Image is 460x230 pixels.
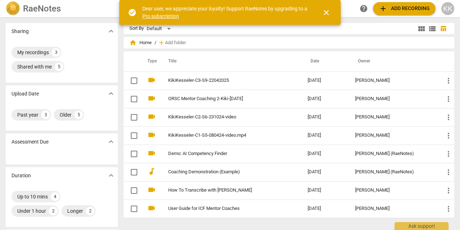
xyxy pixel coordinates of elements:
div: Past year [17,111,38,118]
span: add [158,39,165,46]
div: [PERSON_NAME] [355,114,433,120]
div: 5 [55,62,63,71]
span: videocam [147,204,156,212]
td: [DATE] [302,145,349,163]
button: Table view [438,23,448,34]
td: [DATE] [302,181,349,200]
span: videocam [147,76,156,84]
button: Upload [373,2,436,15]
div: [PERSON_NAME] [355,188,433,193]
span: more_vert [444,95,453,103]
a: KikiKesseler-C1-S5-080424-video.mp4 [168,133,282,138]
span: expand_more [107,137,115,146]
a: How To Transcribe with [PERSON_NAME] [168,188,282,193]
button: Close [318,4,335,21]
a: User Guide for ICF Mentor Coaches [168,206,282,211]
span: add [379,4,387,13]
div: Default [147,23,173,34]
div: 4 [51,192,59,201]
span: Add folder [165,40,186,46]
span: view_list [428,24,437,33]
span: videocam [147,94,156,103]
span: check_circle [128,8,137,17]
p: Upload Date [11,90,39,98]
div: [PERSON_NAME] [355,96,433,102]
span: videocam [147,149,156,158]
a: ORSC Mentor Coaching 2-Kiki-[DATE] [168,96,282,102]
p: Assessment Due [11,138,49,146]
td: [DATE] [302,90,349,108]
span: more_vert [444,186,453,195]
th: Owner [349,51,438,71]
span: home [129,39,137,46]
span: view_module [417,24,426,33]
div: 2 [86,207,95,215]
a: KikiKesseler-C2-S6-231024-video [168,114,282,120]
span: expand_more [107,89,115,98]
span: more_vert [444,150,453,158]
div: 5 [74,111,83,119]
div: Under 1 hour [17,207,46,215]
a: LogoRaeNotes [6,1,116,16]
th: Date [302,51,349,71]
td: [DATE] [302,126,349,145]
div: [PERSON_NAME] [355,78,433,83]
span: videocam [147,112,156,121]
button: Show more [106,136,116,147]
h2: RaeNotes [23,4,61,14]
span: more_vert [444,168,453,177]
div: Shared with me [17,63,52,70]
td: [DATE] [302,108,349,126]
button: Tile view [416,23,427,34]
div: Dear user, we appreciate your loyalty! Support RaeNotes by upgrading to a [142,5,309,20]
button: Show more [106,26,116,37]
span: close [322,8,331,17]
span: videocam [147,131,156,139]
div: 3 [41,111,50,119]
div: [PERSON_NAME] [355,206,433,211]
div: Ask support [395,222,448,230]
th: Title [160,51,302,71]
td: [DATE] [302,71,349,90]
div: 2 [49,207,57,215]
span: more_vert [444,113,453,122]
p: Duration [11,172,31,179]
span: / [155,40,156,46]
a: Pro subscription [142,13,179,19]
td: [DATE] [302,200,349,218]
span: Home [129,39,152,46]
button: Show more [106,88,116,99]
div: 3 [52,48,60,57]
span: audiotrack [147,167,156,176]
div: Sort By [129,26,144,31]
div: [PERSON_NAME] [355,133,433,138]
a: Coaching Demonstration (Example) [168,169,282,175]
span: more_vert [444,131,453,140]
a: Demo: AI Competency Finder [168,151,282,156]
td: [DATE] [302,163,349,181]
button: KK [441,2,454,15]
div: Up to 10 mins [17,193,48,200]
div: Longer [67,207,83,215]
div: [PERSON_NAME] (RaeNotes) [355,169,433,175]
a: KikiKesseler-C3-S9-22042025 [168,78,282,83]
button: List view [427,23,438,34]
img: Logo [6,1,20,16]
div: Older [60,111,72,118]
span: expand_more [107,171,115,180]
span: Add recording [379,4,430,13]
span: help [359,4,368,13]
span: expand_more [107,27,115,36]
span: more_vert [444,205,453,213]
span: table_chart [440,25,447,32]
a: Help [357,2,370,15]
p: Sharing [11,28,29,35]
div: My recordings [17,49,49,56]
span: more_vert [444,76,453,85]
th: Type [142,51,160,71]
div: [PERSON_NAME] (RaeNotes) [355,151,433,156]
button: Show more [106,170,116,181]
span: videocam [147,186,156,194]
